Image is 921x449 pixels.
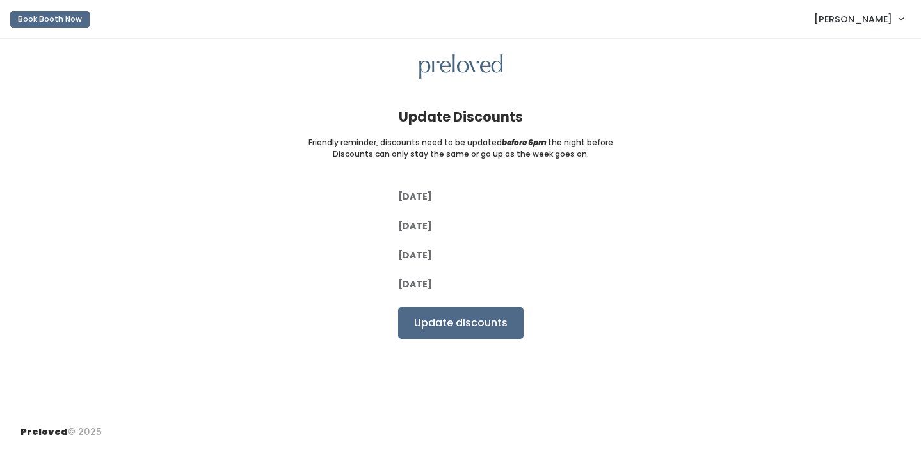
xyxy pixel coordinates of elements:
div: © 2025 [20,415,102,439]
a: [PERSON_NAME] [801,5,916,33]
a: Book Booth Now [10,5,90,33]
span: Preloved [20,425,68,438]
i: before 6pm [502,137,547,148]
label: [DATE] [398,190,432,203]
small: Friendly reminder, discounts need to be updated the night before [308,137,613,148]
button: Book Booth Now [10,11,90,28]
label: [DATE] [398,278,432,291]
img: preloved logo [419,54,502,79]
label: [DATE] [398,249,432,262]
h4: Update Discounts [399,109,523,124]
span: [PERSON_NAME] [814,12,892,26]
label: [DATE] [398,219,432,233]
input: Update discounts [398,307,524,339]
small: Discounts can only stay the same or go up as the week goes on. [333,148,589,160]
